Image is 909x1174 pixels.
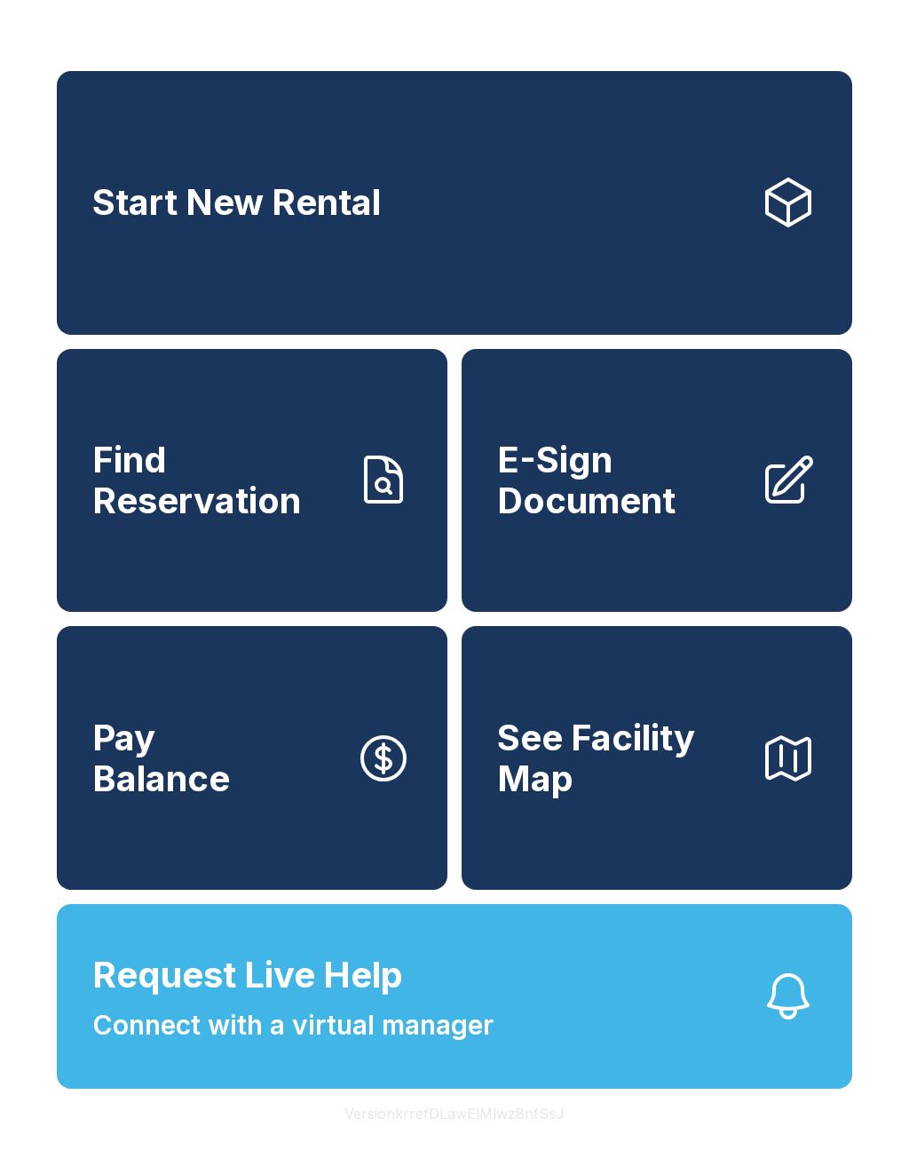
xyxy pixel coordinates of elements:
[57,904,852,1089] button: Request Live HelpConnect with a virtual manager
[497,718,746,798] span: See Facility Map
[92,1005,494,1045] span: Connect with a virtual manager
[497,440,746,520] span: E-Sign Document
[462,626,852,890] button: See Facility Map
[57,626,447,890] button: PayBalance
[92,948,403,1002] span: Request Live Help
[92,440,341,520] span: Find Reservation
[462,349,852,613] a: E-Sign Document
[92,182,381,223] span: Start New Rental
[92,718,230,798] span: Pay Balance
[57,71,852,335] a: Start New Rental
[330,1089,579,1138] button: VersionkrrefDLawElMlwz8nfSsJ
[57,349,447,613] a: Find Reservation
